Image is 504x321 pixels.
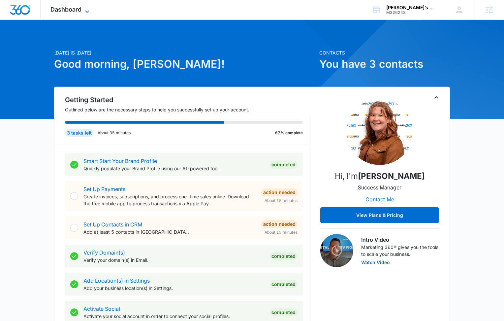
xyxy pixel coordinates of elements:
h1: You have 3 contacts [319,56,450,72]
span: About 15 minutes [265,198,298,204]
p: Quickly populate your Brand Profile using our AI-powered tool. [83,165,264,172]
button: Contact Me [359,191,401,207]
p: Hi, I'm [335,170,425,182]
a: Activate Social [83,305,120,312]
p: About 35 minutes [98,130,131,136]
p: Activate your social account in order to connect your social profiles. [83,313,264,320]
div: Action Needed [261,220,298,228]
div: Completed [269,252,298,260]
img: Alexis Austere [347,99,413,165]
div: Completed [269,308,298,316]
img: Intro Video [320,234,353,267]
div: account name [386,5,434,10]
strong: [PERSON_NAME] [358,171,425,181]
div: Action Needed [261,188,298,196]
h2: Getting Started [65,95,311,105]
p: Add your business location(s) in Settings. [83,285,264,292]
button: Toggle Collapse [432,94,440,101]
div: Completed [269,280,298,288]
a: Set Up Contacts in CRM [83,221,142,228]
p: Contacts [319,49,450,56]
button: View Plans & Pricing [320,207,439,223]
a: Smart Start Your Brand Profile [83,158,157,164]
span: About 15 minutes [265,229,298,235]
p: Add at least 5 contacts in [GEOGRAPHIC_DATA]. [83,228,256,235]
div: account id [386,10,434,15]
p: Create invoices, subscriptions, and process one-time sales online. Download the free mobile app t... [83,193,256,207]
h3: Intro Video [361,236,439,244]
div: Completed [269,161,298,169]
span: Dashboard [50,6,81,13]
p: [DATE] is [DATE] [54,49,315,56]
p: Verify your domain(s) in Email. [83,257,264,263]
a: Add Location(s) in Settings [83,277,150,284]
p: Success Manager [358,183,401,191]
a: Verify Domain(s) [83,249,125,256]
div: 3 tasks left [65,129,94,137]
h1: Good morning, [PERSON_NAME]! [54,56,315,72]
button: Watch Video [361,260,390,265]
p: Outlined below are the necessary steps to help you successfully set up your account. [65,106,311,113]
p: 67% complete [275,130,303,136]
a: Set Up Payments [83,186,125,192]
p: Marketing 360® gives you the tools to scale your business. [361,244,439,258]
